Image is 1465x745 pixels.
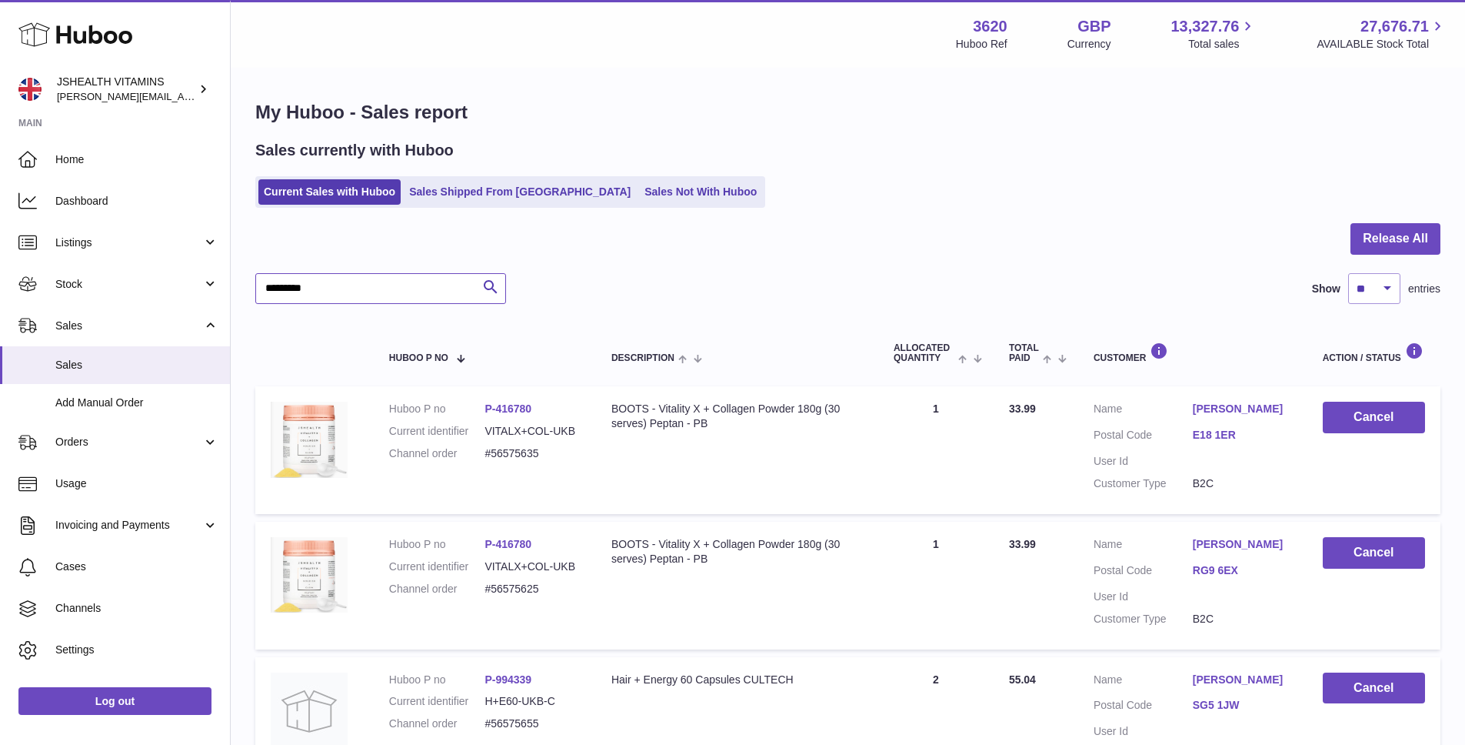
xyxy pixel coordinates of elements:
[956,37,1007,52] div: Huboo Ref
[973,16,1007,37] strong: 3620
[1193,563,1292,578] a: RG9 6EX
[271,402,348,477] img: 36201675073141.png
[1009,538,1036,550] span: 33.99
[55,643,218,657] span: Settings
[1009,343,1039,363] span: Total paid
[389,560,485,574] dt: Current identifier
[484,673,531,686] a: P-994339
[389,424,485,439] dt: Current identifier
[389,694,485,709] dt: Current identifier
[484,403,531,415] a: P-416780
[1094,698,1193,717] dt: Postal Code
[404,179,636,205] a: Sales Shipped From [GEOGRAPHIC_DATA]
[1170,16,1239,37] span: 13,327.76
[55,319,202,333] span: Sales
[389,446,485,461] dt: Channel order
[484,582,581,596] dd: #56575625
[271,537,348,613] img: 36201675073141.png
[55,236,202,250] span: Listings
[1312,282,1340,296] label: Show
[611,353,674,363] span: Description
[1094,537,1193,556] dt: Name
[255,100,1440,125] h1: My Huboo - Sales report
[1094,612,1193,626] dt: Customer Type
[1317,37,1447,52] span: AVAILABLE Stock Total
[1350,223,1440,255] button: Release All
[1094,402,1193,420] dt: Name
[484,446,581,461] dd: #56575635
[55,152,218,167] span: Home
[611,537,863,566] div: BOOTS - Vitality X + Collagen Powder 180g (30 serves) Peptan - PB
[389,353,448,363] span: Huboo P no
[878,386,994,514] td: 1
[55,396,218,410] span: Add Manual Order
[484,694,581,709] dd: H+E60-UKB-C
[1009,403,1036,415] span: 33.99
[1323,342,1425,363] div: Action / Status
[1094,342,1292,363] div: Customer
[389,402,485,416] dt: Huboo P no
[55,518,202,533] span: Invoicing and Payments
[1317,16,1447,52] a: 27,676.71 AVAILABLE Stock Total
[255,140,454,161] h2: Sales currently with Huboo
[611,402,863,431] div: BOOTS - Vitality X + Collagen Powder 180g (30 serves) Peptan - PB
[389,673,485,687] dt: Huboo P no
[1193,612,1292,626] dd: B2C
[389,537,485,552] dt: Huboo P no
[1094,454,1193,469] dt: User Id
[1193,698,1292,713] a: SG5 1JW
[18,78,42,101] img: francesca@jshealthvitamins.com
[1094,563,1193,582] dt: Postal Code
[1094,724,1193,739] dt: User Id
[1193,673,1292,687] a: [PERSON_NAME]
[1094,673,1193,691] dt: Name
[258,179,401,205] a: Current Sales with Huboo
[389,582,485,596] dt: Channel order
[611,673,863,687] div: Hair + Energy 60 Capsules CULTECH
[1094,428,1193,446] dt: Postal Code
[1009,673,1036,686] span: 55.04
[55,435,202,449] span: Orders
[484,424,581,439] dd: VITALX+COL-UKB
[484,538,531,550] a: P-416780
[18,687,211,715] a: Log out
[1193,402,1292,416] a: [PERSON_NAME]
[55,560,218,574] span: Cases
[55,358,218,372] span: Sales
[57,75,195,104] div: JSHEALTH VITAMINS
[1094,590,1193,604] dt: User Id
[57,90,308,102] span: [PERSON_NAME][EMAIL_ADDRESS][DOMAIN_NAME]
[1170,16,1257,52] a: 13,327.76 Total sales
[1360,16,1429,37] span: 27,676.71
[1193,537,1292,552] a: [PERSON_NAME]
[484,717,581,731] dd: #56575655
[1067,37,1111,52] div: Currency
[1193,428,1292,443] a: E18 1ER
[639,179,762,205] a: Sales Not With Huboo
[1094,476,1193,491] dt: Customer Type
[1323,537,1425,569] button: Cancel
[55,277,202,292] span: Stock
[389,717,485,731] dt: Channel order
[1077,16,1110,37] strong: GBP
[878,522,994,650] td: 1
[55,601,218,616] span: Channels
[55,476,218,491] span: Usage
[1193,476,1292,491] dd: B2C
[1188,37,1257,52] span: Total sales
[1323,673,1425,704] button: Cancel
[1323,402,1425,433] button: Cancel
[894,343,954,363] span: ALLOCATED Quantity
[55,194,218,209] span: Dashboard
[484,560,581,574] dd: VITALX+COL-UKB
[1408,282,1440,296] span: entries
